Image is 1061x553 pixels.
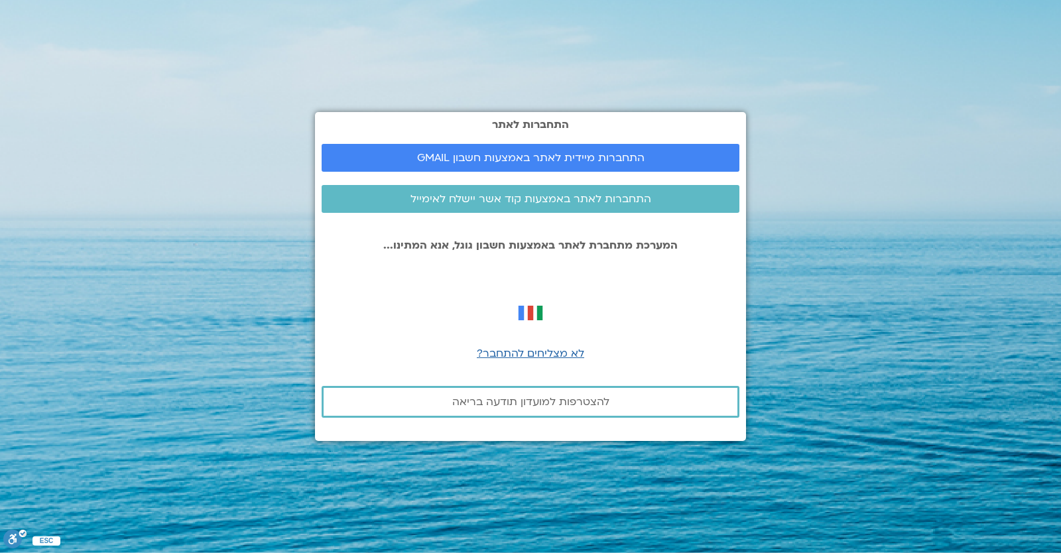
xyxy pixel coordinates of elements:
span: להצטרפות למועדון תודעה בריאה [452,396,609,408]
p: המערכת מתחברת לאתר באמצעות חשבון גוגל, אנא המתינו... [322,239,739,251]
a: להצטרפות למועדון תודעה בריאה [322,386,739,418]
a: התחברות לאתר באמצעות קוד אשר יישלח לאימייל [322,185,739,213]
a: התחברות מיידית לאתר באמצעות חשבון GMAIL [322,144,739,172]
span: התחברות מיידית לאתר באמצעות חשבון GMAIL [417,152,645,164]
span: התחברות לאתר באמצעות קוד אשר יישלח לאימייל [410,193,651,205]
h2: התחברות לאתר [322,119,739,131]
a: לא מצליחים להתחבר? [477,346,584,361]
